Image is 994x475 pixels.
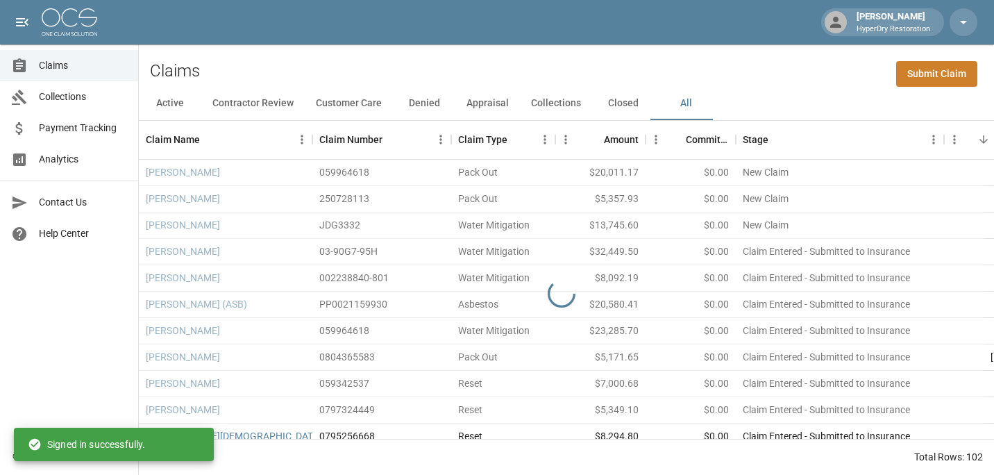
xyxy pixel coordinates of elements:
[139,87,994,120] div: dynamic tabs
[146,120,200,159] div: Claim Name
[139,120,312,159] div: Claim Name
[923,129,944,150] button: Menu
[146,429,321,443] a: [PERSON_NAME][DEMOGRAPHIC_DATA]
[914,450,983,464] div: Total Rows: 102
[393,87,455,120] button: Denied
[534,129,555,150] button: Menu
[201,87,305,120] button: Contractor Review
[896,61,977,87] a: Submit Claim
[139,87,201,120] button: Active
[319,120,382,159] div: Claim Number
[319,429,375,443] div: 0795256668
[592,87,655,120] button: Closed
[686,120,729,159] div: Committed Amount
[39,152,127,167] span: Analytics
[305,87,393,120] button: Customer Care
[666,130,686,149] button: Sort
[555,129,576,150] button: Menu
[430,129,451,150] button: Menu
[382,130,402,149] button: Sort
[12,449,126,463] div: © 2025 One Claim Solution
[851,10,936,35] div: [PERSON_NAME]
[974,130,993,149] button: Sort
[584,130,604,149] button: Sort
[28,432,145,457] div: Signed in successfully.
[39,121,127,135] span: Payment Tracking
[520,87,592,120] button: Collections
[39,58,127,73] span: Claims
[292,129,312,150] button: Menu
[8,8,36,36] button: open drawer
[646,129,666,150] button: Menu
[743,120,768,159] div: Stage
[655,87,717,120] button: All
[555,424,646,450] div: $8,294.80
[42,8,97,36] img: ocs-logo-white-transparent.png
[451,120,555,159] div: Claim Type
[646,424,736,450] div: $0.00
[150,61,200,81] h2: Claims
[604,120,639,159] div: Amount
[768,130,788,149] button: Sort
[458,429,482,443] div: Reset
[458,120,507,159] div: Claim Type
[312,120,451,159] div: Claim Number
[39,195,127,210] span: Contact Us
[646,120,736,159] div: Committed Amount
[743,429,910,443] div: Claim Entered - Submitted to Insurance
[507,130,527,149] button: Sort
[944,129,965,150] button: Menu
[200,130,219,149] button: Sort
[39,226,127,241] span: Help Center
[736,120,944,159] div: Stage
[857,24,930,35] p: HyperDry Restoration
[39,90,127,104] span: Collections
[555,120,646,159] div: Amount
[455,87,520,120] button: Appraisal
